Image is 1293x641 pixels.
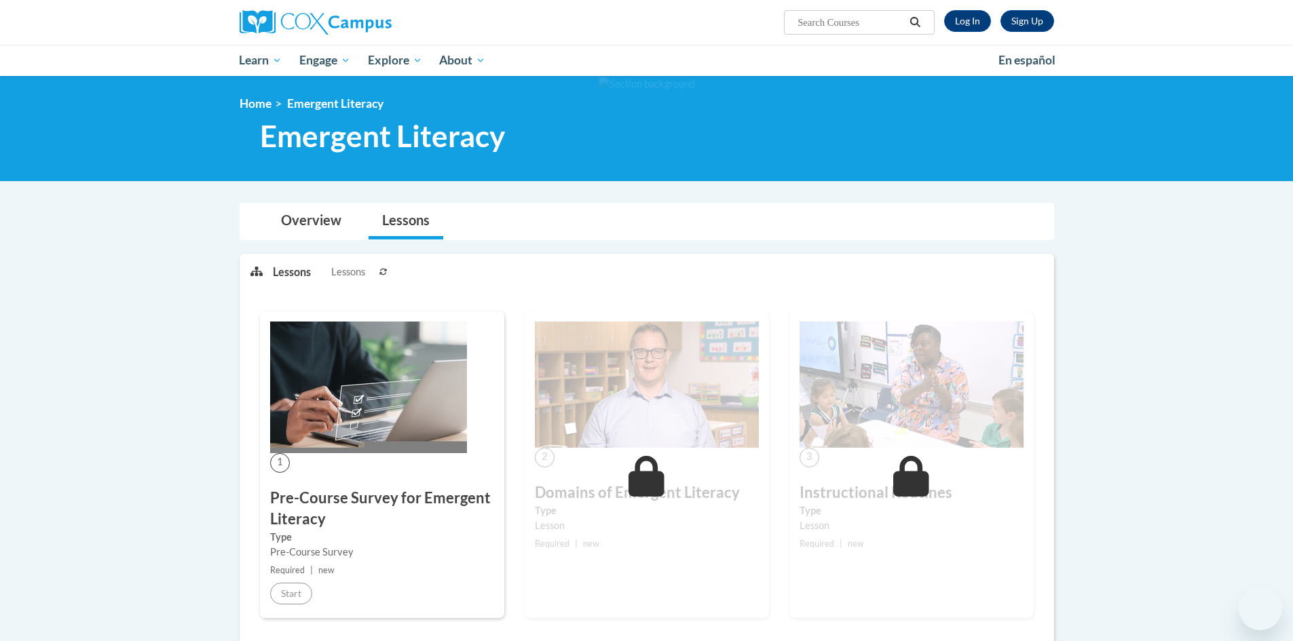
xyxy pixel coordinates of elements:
[800,518,1024,533] div: Lesson
[583,539,599,549] span: new
[796,14,905,31] input: Search Courses
[368,52,422,69] span: Explore
[800,482,1024,503] h3: Instructional Routines
[270,530,494,545] label: Type
[331,265,365,279] span: Lessons
[1000,10,1054,32] a: Register
[535,503,759,518] label: Type
[848,539,864,549] span: new
[270,583,312,604] button: Start
[267,203,355,239] a: Overview
[840,539,842,549] span: |
[800,322,1024,448] img: Course Image
[369,203,443,239] a: Lessons
[535,448,555,467] span: 2
[270,565,305,575] span: Required
[273,265,311,279] p: Lessons
[800,503,1024,518] label: Type
[575,539,578,549] span: |
[430,45,494,76] a: About
[535,518,759,533] div: Lesson
[270,545,494,560] div: Pre-Course Survey
[260,118,505,154] span: Emergent Literacy
[944,10,991,32] a: Log In
[240,10,392,35] img: Cox Campus
[318,565,335,575] span: new
[310,565,313,575] span: |
[1239,587,1282,630] iframe: Button to launch messaging window
[599,77,695,92] img: Section background
[299,52,350,69] span: Engage
[239,52,282,69] span: Learn
[240,10,498,35] a: Cox Campus
[270,322,467,453] img: Course Image
[998,53,1055,67] span: En español
[231,45,291,76] a: Learn
[535,539,569,549] span: Required
[291,45,359,76] a: Engage
[287,96,383,111] span: Emergent Literacy
[270,453,290,473] span: 1
[240,96,271,111] a: Home
[990,46,1064,75] a: En español
[905,14,925,31] button: Search
[270,488,494,530] h3: Pre-Course Survey for Emergent Literacy
[219,45,1074,76] div: Main menu
[439,52,485,69] span: About
[535,322,759,448] img: Course Image
[800,539,834,549] span: Required
[359,45,431,76] a: Explore
[535,482,759,503] h3: Domains of Emergent Literacy
[800,448,819,467] span: 3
